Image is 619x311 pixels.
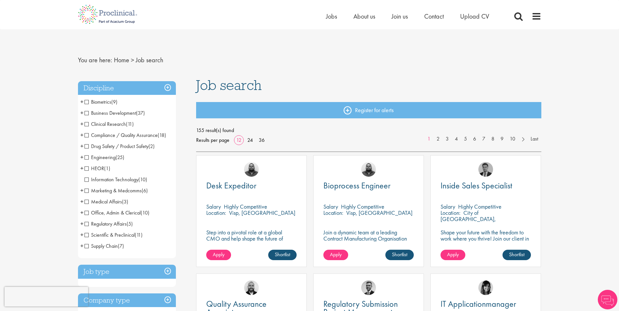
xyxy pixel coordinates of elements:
img: Ashley Bennett [244,162,259,177]
a: 4 [452,135,461,143]
a: 10 [506,135,518,143]
span: Location: [206,209,226,216]
span: Apply [330,251,342,258]
span: Engineering [85,154,124,161]
span: Job search [196,76,262,94]
span: Drug Safety / Product Safety [85,143,155,150]
a: Join us [392,12,408,21]
span: Regulatory Affairs [85,220,133,227]
p: Visp, [GEOGRAPHIC_DATA] [346,209,412,216]
a: 6 [470,135,479,143]
iframe: reCAPTCHA [5,287,88,306]
a: About us [353,12,375,21]
span: Clinical Research [85,121,134,127]
span: + [80,152,84,162]
span: + [80,219,84,229]
span: (18) [158,132,166,139]
span: Marketing & Medcomms [85,187,148,194]
span: (3) [122,198,128,205]
span: (25) [116,154,124,161]
img: Tesnim Chagklil [478,280,493,295]
a: Shortlist [503,250,531,260]
span: Business Development [85,110,136,116]
span: Biometrics [85,98,111,105]
span: Salary [441,203,455,210]
p: Highly Competitive [458,203,502,210]
img: Jordan Kiely [244,280,259,295]
img: Ashley Bennett [361,162,376,177]
p: Visp, [GEOGRAPHIC_DATA] [229,209,295,216]
a: 36 [256,137,267,143]
a: Desk Expeditor [206,182,297,190]
span: + [80,185,84,195]
p: City of [GEOGRAPHIC_DATA], [GEOGRAPHIC_DATA] [441,209,496,229]
a: Upload CV [460,12,489,21]
span: Salary [323,203,338,210]
a: Last [527,135,541,143]
span: Supply Chain [85,243,124,249]
span: + [80,197,84,206]
a: 3 [442,135,452,143]
a: Apply [323,250,348,260]
span: Information Technology [85,176,138,183]
span: Salary [206,203,221,210]
span: + [80,241,84,251]
span: (10) [141,209,149,216]
span: Bioprocess Engineer [323,180,391,191]
a: 8 [488,135,498,143]
a: Carl Gbolade [478,162,493,177]
span: Jobs [326,12,337,21]
span: Inside Sales Specialist [441,180,512,191]
a: Shortlist [268,250,297,260]
img: Alex Bill [361,280,376,295]
span: (2) [148,143,155,150]
span: Medical Affairs [85,198,128,205]
span: > [131,56,134,64]
h3: Company type [78,293,176,307]
p: Shape your future with the freedom to work where you thrive! Join our client in this fully remote... [441,229,531,254]
span: HEOR [85,165,104,172]
span: Medical Affairs [85,198,122,205]
span: You are here: [78,56,112,64]
span: (5) [127,220,133,227]
span: (7) [118,243,124,249]
span: Location: [441,209,460,216]
a: Contact [424,12,444,21]
a: IT Applicationmanager [441,300,531,308]
a: 5 [461,135,470,143]
span: + [80,97,84,107]
span: Supply Chain [85,243,118,249]
span: Apply [447,251,459,258]
span: Drug Safety / Product Safety [85,143,148,150]
a: Apply [206,250,231,260]
span: (37) [136,110,145,116]
a: Apply [441,250,465,260]
p: Step into a pivotal role at a global CMO and help shape the future of healthcare. [206,229,297,248]
a: Register for alerts [196,102,541,118]
span: + [80,108,84,118]
span: (11) [126,121,134,127]
a: breadcrumb link [114,56,129,64]
span: Scientific & Preclinical [85,231,143,238]
span: (1) [104,165,110,172]
h3: Job type [78,265,176,279]
span: (9) [111,98,117,105]
img: Chatbot [598,290,617,309]
span: + [80,208,84,217]
p: Highly Competitive [341,203,384,210]
span: (10) [138,176,147,183]
span: Location: [323,209,343,216]
span: Regulatory Affairs [85,220,127,227]
span: 155 result(s) found [196,126,541,135]
span: Apply [213,251,224,258]
span: + [80,130,84,140]
div: Discipline [78,81,176,95]
span: Business Development [85,110,145,116]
